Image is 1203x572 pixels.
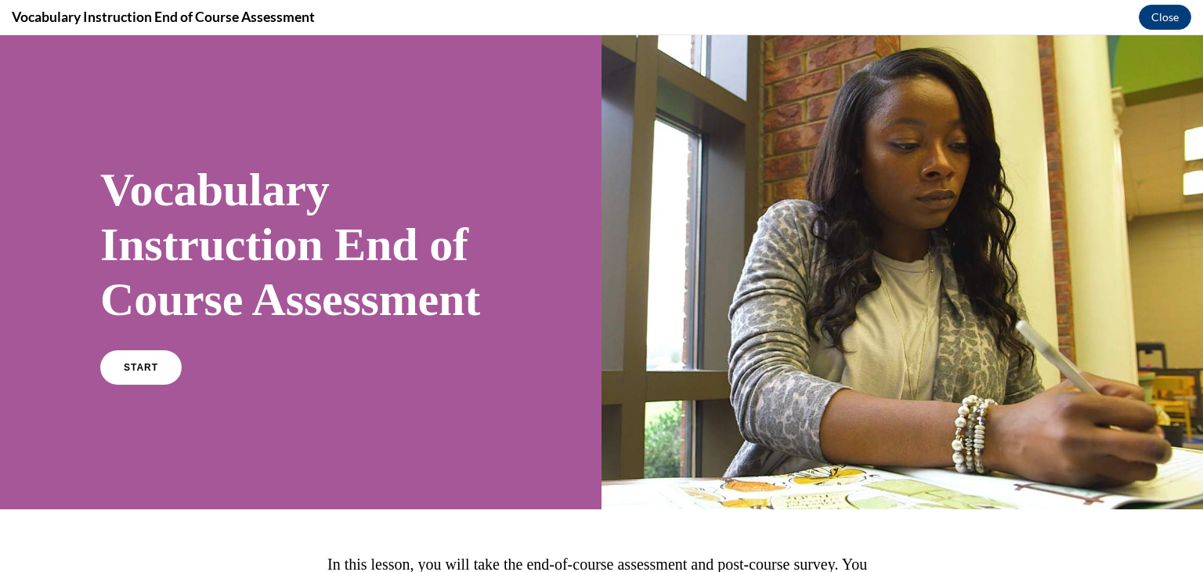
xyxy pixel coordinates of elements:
[124,327,158,338] span: START
[12,7,315,27] h4: Vocabulary Instruction End of Course Assessment
[100,315,182,349] a: START
[1139,5,1191,30] button: Close
[100,127,501,291] h1: Vocabulary Instruction End of Course Assessment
